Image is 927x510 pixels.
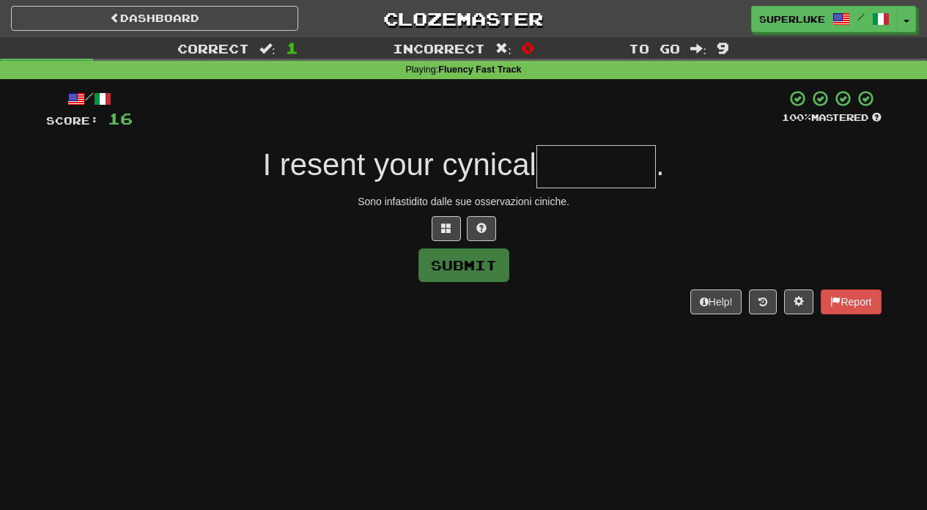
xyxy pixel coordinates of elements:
span: / [857,12,865,22]
span: . [656,147,665,182]
span: Incorrect [393,41,485,56]
span: Score: [46,114,99,127]
span: To go [629,41,680,56]
div: Sono infastidito dalle sue osservazioni ciniche. [46,194,882,209]
span: 100 % [782,111,811,123]
button: Round history (alt+y) [749,289,777,314]
button: Report [821,289,881,314]
span: 0 [522,39,534,56]
span: : [690,42,706,55]
span: 9 [717,39,729,56]
div: / [46,89,133,108]
span: I resent your cynical [262,147,536,182]
button: Single letter hint - you only get 1 per sentence and score half the points! alt+h [467,216,496,241]
span: Correct [177,41,249,56]
strong: Fluency Fast Track [438,64,521,75]
span: superluke [759,12,825,26]
div: Mastered [782,111,882,125]
a: Dashboard [11,6,298,31]
button: Switch sentence to multiple choice alt+p [432,216,461,241]
span: 1 [286,39,298,56]
button: Help! [690,289,742,314]
a: Clozemaster [320,6,607,32]
button: Submit [418,248,509,282]
span: : [259,42,276,55]
span: 16 [108,109,133,127]
a: superluke / [751,6,898,32]
span: : [495,42,511,55]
